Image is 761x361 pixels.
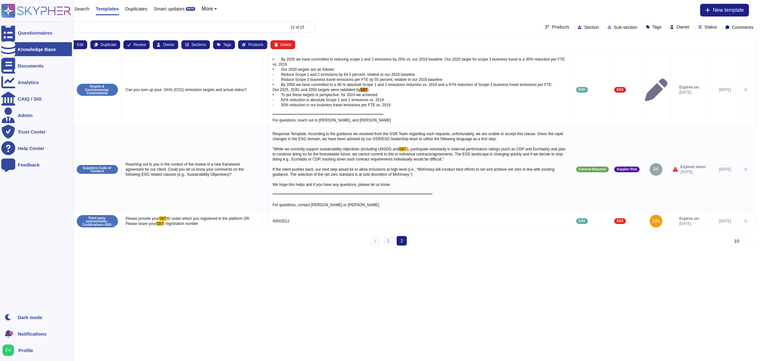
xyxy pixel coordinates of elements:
[18,129,46,134] div: Trust Center
[1,108,72,122] a: Admin
[744,219,748,224] div: 0
[290,25,304,29] div: 12 of 15
[579,88,585,91] span: ESG
[159,216,166,221] span: SBT
[272,57,566,92] span: • By 2025 we have committed to reducing scope 1 and 2 emissions by 25% vs. our 2019 baseline. Our...
[1,343,18,357] button: user
[374,238,376,243] span: ‹
[650,163,662,176] img: user
[202,6,217,11] button: More
[126,216,250,226] span: ID under which you registered to the platform OR Please share your
[18,331,47,336] span: Notifications
[18,63,44,68] div: Documents
[360,88,367,92] span: SBT
[213,40,235,49] button: Tags
[679,216,700,221] span: Expires on:
[164,221,198,226] span: i registration number
[272,88,391,122] span: i. • To put these targets in perspective, for 2024 we achieved: - 62% reduction in absolute Scope...
[652,25,662,29] span: Tags
[399,147,407,151] span: SBT
[124,86,260,94] p: Can you sum up your GHG (CO2) emissions targets and actual status?
[712,167,738,172] div: [DATE]
[126,216,159,221] span: Please provide your
[579,168,606,171] span: External Requests
[18,96,42,101] div: CAIQ / SIG
[18,146,44,151] div: Help Center
[156,221,164,226] span: SBT
[744,167,748,172] div: 0
[74,6,89,11] span: Search
[96,6,119,11] span: Templates
[192,43,206,47] span: Sections
[705,25,717,29] span: Status
[732,25,753,30] span: Comments
[202,6,213,11] span: More
[125,6,147,11] span: Duplicates
[713,8,744,13] span: New template
[680,169,706,174] span: [DATE]
[1,59,72,73] a: Documents
[617,88,623,91] span: ESG
[181,40,210,49] button: Sections
[238,40,267,49] button: Products
[614,25,637,30] span: Sub-section
[1,42,72,56] a: Knowledge Base
[383,236,394,246] a: 1
[397,236,407,246] span: 2
[18,30,52,35] div: Questionnaires
[272,132,564,151] span: Response Template: According to the guidance we received from the GSR Team regarding such request...
[270,40,296,49] button: Delete
[67,40,87,49] button: Edit
[679,90,700,95] span: [DATE]
[712,87,738,92] div: [DATE]
[18,162,40,167] div: Feedback
[272,147,566,207] span: i), participate voluntarily in external performance ratings (such as CDP and EcoVadis) and plan t...
[712,219,738,224] div: [DATE]
[700,4,749,16] button: New template
[1,141,72,155] a: Help Center
[617,220,623,223] span: ESG
[123,40,150,49] button: Review
[579,220,585,223] span: ESG
[650,215,662,227] img: user
[679,221,700,226] span: [DATE]
[584,25,599,30] span: Section
[281,43,292,47] span: Delete
[163,43,174,47] span: Owner
[18,113,33,118] div: Admin
[18,47,56,52] div: Knowledge Base
[552,25,569,29] span: Products
[744,87,748,92] div: 0
[186,7,195,11] div: BETA
[1,158,72,172] a: Feedback
[271,217,570,225] p: 40002012
[25,22,285,33] input: Search by keywords
[90,40,120,49] button: Duplicate
[79,166,116,173] p: Suppliers Code of Conduct
[77,43,83,47] span: Edit
[18,80,39,85] div: Analytics
[676,25,689,29] span: Owner
[18,348,33,353] span: Profile
[679,85,700,90] span: Expires on:
[9,331,13,335] div: 9+
[153,40,178,49] button: Owner
[18,315,42,320] div: Dark mode
[154,6,185,11] span: Smart updates
[223,43,231,47] span: Tags
[79,85,116,95] p: Targets & Environmental Commiments
[680,164,706,169] span: Expired since:
[3,345,14,356] img: user
[1,92,72,106] a: CAIQ / SIG
[1,26,72,40] a: Questionnaires
[1,125,72,139] a: Trust Center
[124,160,260,179] p: Reaching out to you in the context of the review of a new framework agreement for our client. Cou...
[79,216,116,226] p: Third party assessments- Certifications (ISO 14001-Ecovadis- CPD)
[248,43,263,47] span: Products
[1,75,72,89] a: Analytics
[617,168,637,171] span: Supplier Risk
[133,43,146,47] span: Review
[101,43,116,47] span: Duplicate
